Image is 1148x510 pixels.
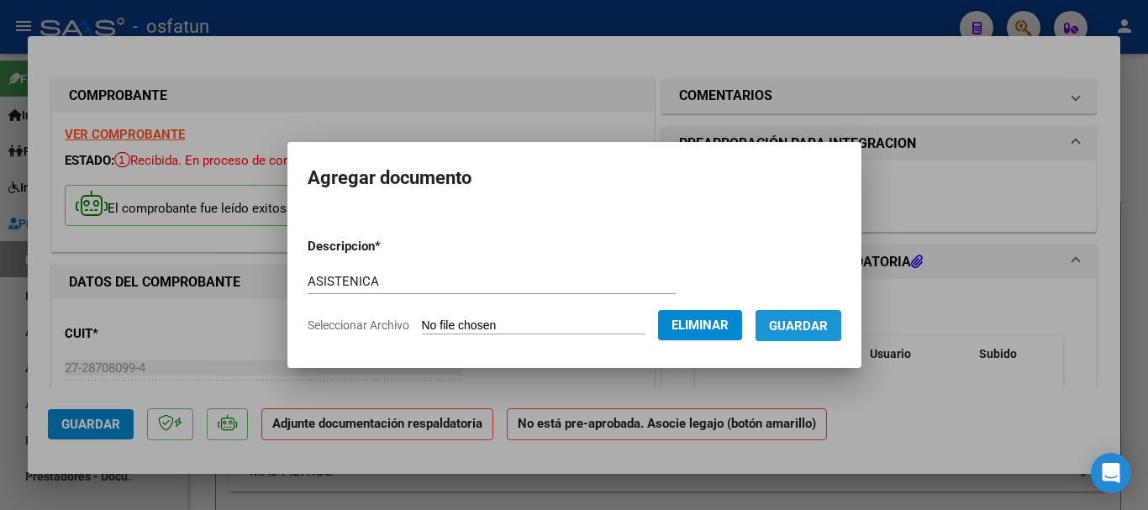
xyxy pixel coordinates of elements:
[658,310,742,340] button: Eliminar
[671,318,729,333] span: Eliminar
[1091,453,1131,493] div: Open Intercom Messenger
[756,310,841,341] button: Guardar
[308,237,468,256] p: Descripcion
[308,318,409,332] span: Seleccionar Archivo
[308,162,841,194] h2: Agregar documento
[769,318,828,334] span: Guardar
